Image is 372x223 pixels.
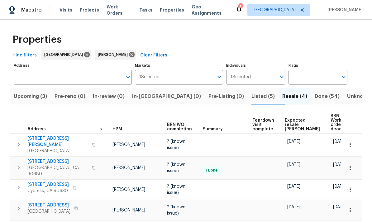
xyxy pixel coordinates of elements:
[226,64,285,67] label: Individuals
[27,127,46,131] span: Address
[289,64,347,67] label: Flags
[325,7,363,13] span: [PERSON_NAME]
[287,205,300,209] span: [DATE]
[14,92,47,101] span: Upcoming (3)
[27,208,70,215] span: [GEOGRAPHIC_DATA]
[107,4,132,16] span: Work Orders
[27,158,88,165] span: [STREET_ADDRESS]
[93,92,125,101] span: In-review (0)
[138,50,170,61] button: Clear Filters
[139,75,160,80] span: 1 Selected
[287,184,300,189] span: [DATE]
[98,51,130,58] span: [PERSON_NAME]
[14,64,132,67] label: Address
[167,123,192,131] span: BRN WO completion
[203,168,220,173] span: 1 Done
[315,92,340,101] span: Done (54)
[112,127,122,131] span: HPM
[333,162,346,167] span: [DATE]
[55,92,85,101] span: Pre-reno (0)
[287,162,300,167] span: [DATE]
[27,135,88,148] span: [STREET_ADDRESS][PERSON_NAME]
[80,7,99,13] span: Projects
[203,127,223,131] span: Summary
[331,114,350,131] span: BRN Work order deadline
[252,118,274,131] span: Teardown visit complete
[139,8,152,12] span: Tasks
[112,187,145,192] span: [PERSON_NAME]
[60,7,72,13] span: Visits
[135,64,223,67] label: Markets
[112,166,145,170] span: [PERSON_NAME]
[251,92,275,101] span: Listed (5)
[208,92,244,101] span: Pre-Listing (0)
[27,148,88,154] span: [GEOGRAPHIC_DATA]
[10,50,39,61] button: Hide filters
[41,50,91,60] div: [GEOGRAPHIC_DATA]
[27,188,69,194] span: Cypress, CA 90630
[238,4,243,10] div: 8
[27,165,88,177] span: [GEOGRAPHIC_DATA], CA 90680
[287,139,300,144] span: [DATE]
[333,184,346,189] span: [DATE]
[27,182,69,188] span: [STREET_ADDRESS]
[95,50,136,60] div: [PERSON_NAME]
[167,139,185,150] span: ? (known issue)
[192,4,228,16] span: Geo Assignments
[231,75,251,80] span: 1 Selected
[112,208,145,212] span: [PERSON_NAME]
[160,7,184,13] span: Properties
[132,92,201,101] span: In-[GEOGRAPHIC_DATA] (0)
[167,205,185,216] span: ? (known issue)
[339,73,348,81] button: Open
[333,139,346,144] span: [DATE]
[333,205,346,209] span: [DATE]
[285,118,320,131] span: Expected resale [PERSON_NAME]
[44,51,85,58] span: [GEOGRAPHIC_DATA]
[140,51,167,59] span: Clear Filters
[167,184,185,195] span: ? (known issue)
[12,51,37,59] span: Hide filters
[167,162,185,173] span: ? (known issue)
[12,36,62,43] span: Properties
[27,202,70,208] span: [STREET_ADDRESS]
[124,73,132,81] button: Open
[21,7,42,13] span: Maestro
[112,143,145,147] span: [PERSON_NAME]
[282,92,307,101] span: Resale (4)
[253,7,296,13] span: [GEOGRAPHIC_DATA]
[215,73,224,81] button: Open
[277,73,286,81] button: Open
